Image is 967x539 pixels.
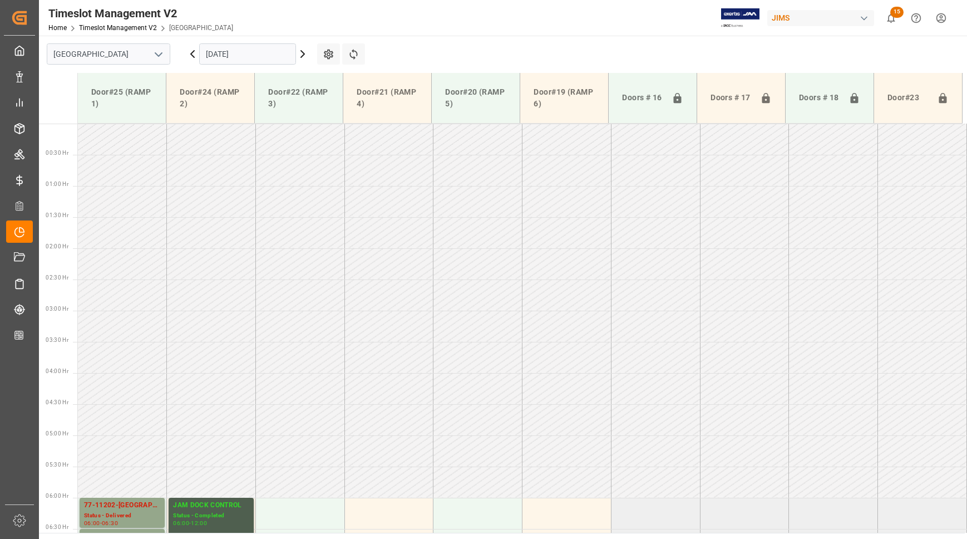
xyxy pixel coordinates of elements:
span: 00:30 Hr [46,150,68,156]
span: 04:30 Hr [46,399,68,405]
span: 06:00 Hr [46,493,68,499]
span: 06:30 Hr [46,524,68,530]
span: 05:00 Hr [46,430,68,437]
span: 04:00 Hr [46,368,68,374]
div: - [100,521,102,526]
button: show 15 new notifications [879,6,904,31]
div: Door#23 [883,87,933,109]
div: Door#24 (RAMP 2) [175,82,245,114]
div: Door#22 (RAMP 3) [264,82,334,114]
span: 02:00 Hr [46,243,68,249]
div: Door#25 (RAMP 1) [87,82,157,114]
div: 06:00 [84,521,100,526]
span: 02:30 Hr [46,275,68,281]
div: - [189,521,191,526]
a: Timeslot Management V2 [79,24,157,32]
button: JIMS [767,7,879,28]
input: DD-MM-YYYY [199,43,296,65]
div: Status - Completed [173,511,249,521]
div: 06:30 [102,521,118,526]
input: Type to search/select [47,43,170,65]
div: 77-11202-[GEOGRAPHIC_DATA] [84,500,160,511]
div: 12:00 [191,521,207,526]
div: JAM DOCK CONTROL [173,500,249,511]
span: 03:30 Hr [46,337,68,343]
span: 01:00 Hr [46,181,68,187]
a: Home [48,24,67,32]
span: 03:00 Hr [46,306,68,312]
div: 06:00 [173,521,189,526]
button: Help Center [904,6,929,31]
div: Timeslot Management V2 [48,5,233,22]
div: Door#20 (RAMP 5) [441,82,511,114]
div: Doors # 16 [618,87,667,109]
button: open menu [150,46,166,63]
div: Door#21 (RAMP 4) [352,82,422,114]
div: Status - Delivered [84,511,160,521]
div: Doors # 17 [706,87,756,109]
div: JIMS [767,10,874,26]
div: Doors # 18 [795,87,844,109]
span: 15 [890,7,904,18]
span: 05:30 Hr [46,462,68,468]
img: Exertis%20JAM%20-%20Email%20Logo.jpg_1722504956.jpg [721,8,759,28]
span: 01:30 Hr [46,212,68,218]
div: Door#19 (RAMP 6) [529,82,599,114]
